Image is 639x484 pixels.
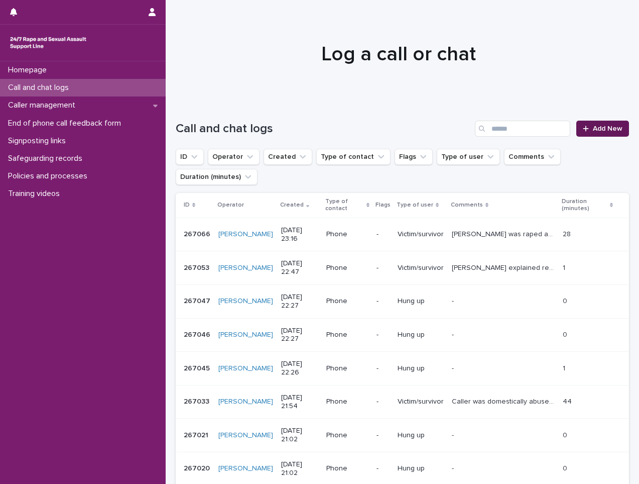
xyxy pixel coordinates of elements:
[218,331,273,339] a: [PERSON_NAME]
[326,364,368,373] p: Phone
[176,352,629,385] tr: 267045267045 [PERSON_NAME] [DATE] 22:26Phone-Hung up-- 11
[218,230,273,239] a: [PERSON_NAME]
[281,293,318,310] p: [DATE] 22:27
[397,200,433,211] p: Type of user
[281,394,318,411] p: [DATE] 21:54
[326,264,368,272] p: Phone
[4,136,74,146] p: Signposting links
[452,228,557,239] p: Lou was raped at 15 by two boys she knew, and then was harassed by them, discussed trauma from th...
[437,149,500,165] button: Type of user
[4,119,129,128] p: End of phone call feedback form
[325,196,364,215] p: Type of contact
[218,398,273,406] a: [PERSON_NAME]
[376,364,390,373] p: -
[452,262,557,272] p: SLW explained remit of service and introduced themselves and asked caller what had caused them to...
[504,149,561,165] button: Comments
[176,284,629,318] tr: 267047267047 [PERSON_NAME] [DATE] 22:27Phone-Hung up-- 00
[281,226,318,243] p: [DATE] 23:16
[376,464,390,473] p: -
[281,360,318,377] p: [DATE] 22:26
[184,362,212,373] p: 267045
[398,230,444,239] p: Victim/survivor
[563,362,567,373] p: 1
[218,297,273,306] a: [PERSON_NAME]
[326,398,368,406] p: Phone
[395,149,433,165] button: Flags
[184,329,212,339] p: 267046
[184,295,212,306] p: 267047
[184,228,212,239] p: 267066
[576,121,629,137] a: Add New
[563,429,569,440] p: 0
[452,362,456,373] p: -
[376,431,390,440] p: -
[184,262,211,272] p: 267053
[281,427,318,444] p: [DATE] 21:02
[475,121,570,137] input: Search
[398,431,444,440] p: Hung up
[398,264,444,272] p: Victim/survivor
[4,154,90,163] p: Safeguarding records
[593,125,622,132] span: Add New
[563,262,567,272] p: 1
[184,462,212,473] p: 267020
[176,149,204,165] button: ID
[176,385,629,419] tr: 267033267033 [PERSON_NAME] [DATE] 21:54Phone-Victim/survivorCaller was domestically abused, raped...
[326,297,368,306] p: Phone
[4,171,95,181] p: Policies and processes
[184,396,211,406] p: 267033
[326,431,368,440] p: Phone
[376,297,390,306] p: -
[326,331,368,339] p: Phone
[375,200,391,211] p: Flags
[563,462,569,473] p: 0
[326,230,368,239] p: Phone
[398,364,444,373] p: Hung up
[4,189,68,199] p: Training videos
[563,228,573,239] p: 28
[452,295,456,306] p: -
[281,327,318,344] p: [DATE] 22:27
[452,329,456,339] p: -
[326,464,368,473] p: Phone
[218,464,273,473] a: [PERSON_NAME]
[176,318,629,352] tr: 267046267046 [PERSON_NAME] [DATE] 22:27Phone-Hung up-- 00
[176,122,471,136] h1: Call and chat logs
[218,264,273,272] a: [PERSON_NAME]
[451,200,483,211] p: Comments
[4,65,55,75] p: Homepage
[218,364,273,373] a: [PERSON_NAME]
[376,398,390,406] p: -
[398,331,444,339] p: Hung up
[184,429,210,440] p: 267021
[398,464,444,473] p: Hung up
[563,396,574,406] p: 44
[281,460,318,477] p: [DATE] 21:02
[316,149,391,165] button: Type of contact
[563,295,569,306] p: 0
[4,101,83,110] p: Caller management
[176,169,258,185] button: Duration (minutes)
[4,83,77,92] p: Call and chat logs
[176,218,629,251] tr: 267066267066 [PERSON_NAME] [DATE] 23:16Phone-Victim/survivor[PERSON_NAME] was raped at 15 by two ...
[398,297,444,306] p: Hung up
[376,264,390,272] p: -
[264,149,312,165] button: Created
[376,331,390,339] p: -
[452,396,557,406] p: Caller was domestically abused, raped and sexually assaulted by husband, non mol has run out but ...
[176,42,621,66] h1: Log a call or chat
[217,200,244,211] p: Operator
[184,200,190,211] p: ID
[563,329,569,339] p: 0
[452,429,456,440] p: -
[376,230,390,239] p: -
[280,200,304,211] p: Created
[218,431,273,440] a: [PERSON_NAME]
[398,398,444,406] p: Victim/survivor
[208,149,260,165] button: Operator
[562,196,607,215] p: Duration (minutes)
[176,419,629,452] tr: 267021267021 [PERSON_NAME] [DATE] 21:02Phone-Hung up-- 00
[176,251,629,285] tr: 267053267053 [PERSON_NAME] [DATE] 22:47Phone-Victim/survivor[PERSON_NAME] explained remit of serv...
[8,33,88,53] img: rhQMoQhaT3yELyF149Cw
